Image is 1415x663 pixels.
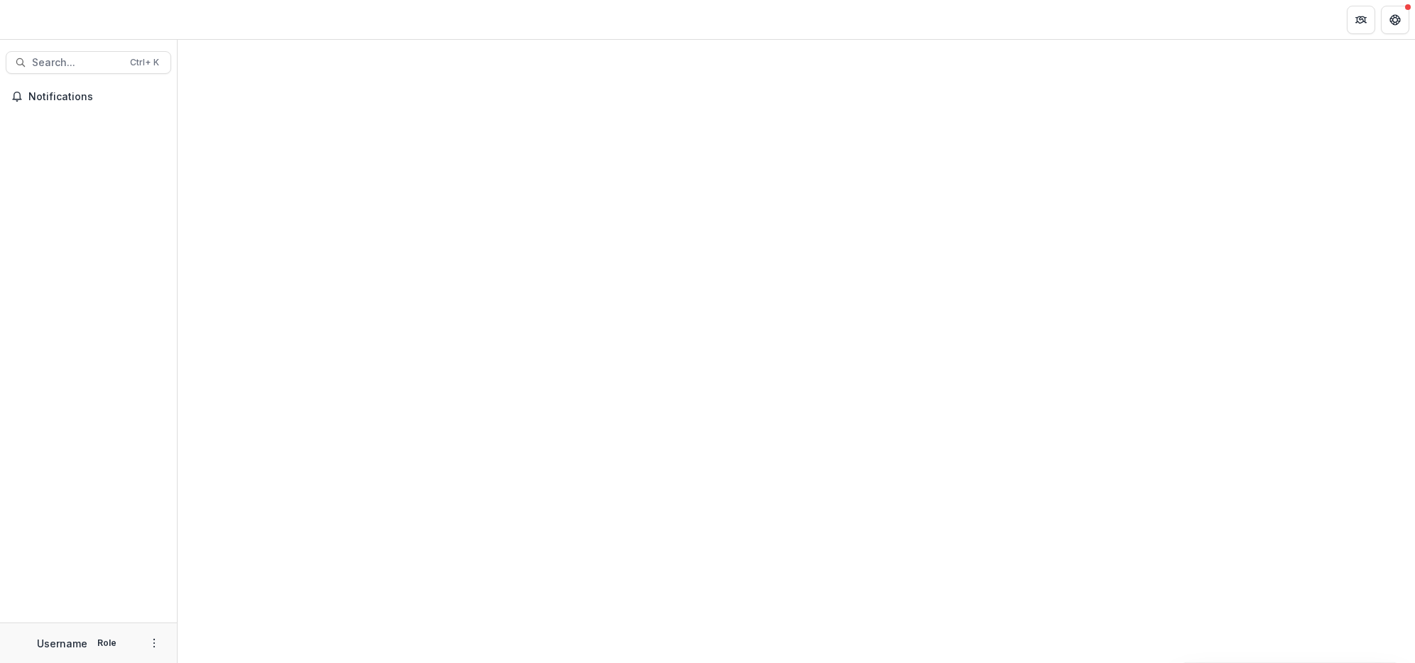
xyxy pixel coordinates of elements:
p: Role [93,637,121,649]
button: More [146,635,163,652]
div: Ctrl + K [127,55,162,70]
button: Get Help [1381,6,1409,34]
p: Username [37,636,87,651]
span: Notifications [28,91,166,103]
button: Search... [6,51,171,74]
span: Search... [32,57,121,69]
button: Partners [1347,6,1375,34]
button: Notifications [6,85,171,108]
